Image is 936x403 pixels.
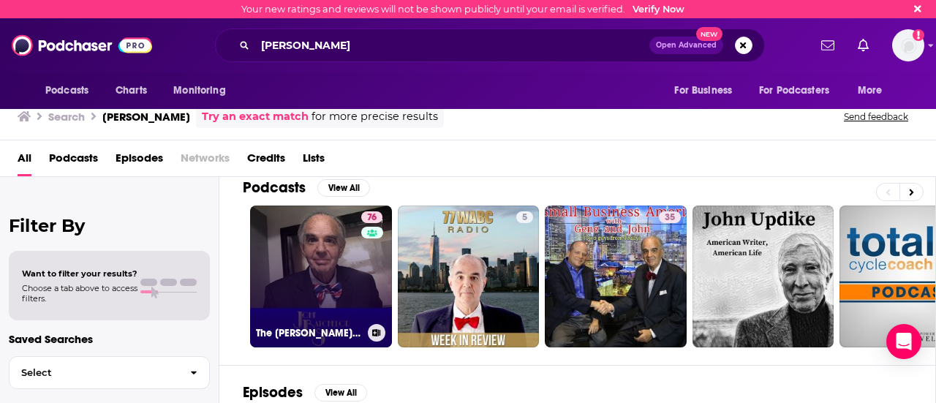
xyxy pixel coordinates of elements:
a: PodcastsView All [243,178,370,197]
span: Select [10,368,178,377]
a: Verify Now [633,4,684,15]
button: open menu [848,77,901,105]
h2: Episodes [243,383,303,402]
span: Charts [116,80,147,101]
button: open menu [35,77,107,105]
span: Networks [181,146,230,176]
a: EpisodesView All [243,383,367,402]
span: 35 [665,211,675,225]
img: User Profile [892,29,924,61]
span: More [858,80,883,101]
span: 5 [522,211,527,225]
a: Episodes [116,146,163,176]
span: Open Advanced [656,42,717,49]
span: Monitoring [173,80,225,101]
a: Charts [106,77,156,105]
a: Lists [303,146,325,176]
a: 35 [659,211,681,223]
span: For Podcasters [759,80,829,101]
a: 76The [PERSON_NAME] Show [250,206,392,347]
div: Your new ratings and reviews will not be shown publicly until your email is verified. [241,4,684,15]
h2: Filter By [9,215,210,236]
a: 5 [398,206,540,347]
input: Search podcasts, credits, & more... [255,34,649,57]
button: open menu [750,77,850,105]
a: 76 [361,211,382,223]
button: View All [314,384,367,402]
h3: Search [48,110,85,124]
span: Choose a tab above to access filters. [22,283,137,304]
p: Saved Searches [9,332,210,346]
div: Search podcasts, credits, & more... [215,29,765,62]
a: Podcasts [49,146,98,176]
span: Logged in as carlosrosario [892,29,924,61]
div: Open Intercom Messenger [886,324,921,359]
a: Show notifications dropdown [815,33,840,58]
span: 76 [367,211,377,225]
span: For Business [674,80,732,101]
span: for more precise results [312,108,438,125]
h3: The [PERSON_NAME] Show [256,327,362,339]
button: Show profile menu [892,29,924,61]
a: Try an exact match [202,108,309,125]
button: open menu [163,77,244,105]
button: Select [9,356,210,389]
span: New [696,27,722,41]
span: Want to filter your results? [22,268,137,279]
h2: Podcasts [243,178,306,197]
a: 35 [545,206,687,347]
button: Open AdvancedNew [649,37,723,54]
svg: Email not verified [913,29,924,41]
a: 5 [516,211,533,223]
h3: [PERSON_NAME] [102,110,190,124]
a: Credits [247,146,285,176]
a: All [18,146,31,176]
img: Podchaser - Follow, Share and Rate Podcasts [12,31,152,59]
span: Podcasts [45,80,88,101]
button: Send feedback [839,110,913,123]
button: open menu [664,77,750,105]
a: Show notifications dropdown [852,33,875,58]
button: View All [317,179,370,197]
